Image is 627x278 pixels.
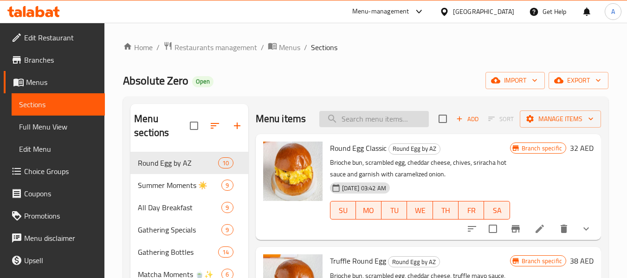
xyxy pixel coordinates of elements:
[485,72,545,89] button: import
[19,121,97,132] span: Full Menu View
[4,26,105,49] a: Edit Restaurant
[4,182,105,205] a: Coupons
[24,32,97,43] span: Edit Restaurant
[352,6,409,17] div: Menu-management
[389,143,440,154] span: Round Egg by AZ
[570,142,594,155] h6: 32 AED
[334,204,352,217] span: SU
[570,254,594,267] h6: 38 AED
[138,224,221,235] span: Gathering Specials
[433,109,452,129] span: Select section
[130,219,248,241] div: Gathering Specials9
[319,111,429,127] input: search
[130,241,248,263] div: Gathering Bottles14
[221,202,233,213] div: items
[518,257,566,265] span: Branch specific
[527,113,594,125] span: Manage items
[279,42,300,53] span: Menus
[218,157,233,168] div: items
[268,41,300,53] a: Menus
[534,223,545,234] a: Edit menu item
[221,180,233,191] div: items
[330,157,510,180] p: Brioche bun, scrambled egg, cheddar cheese, chives, sriracha hot sauce and garnish with carameliz...
[24,210,97,221] span: Promotions
[356,201,381,220] button: MO
[385,204,403,217] span: TU
[483,219,503,239] span: Select to update
[407,201,433,220] button: WE
[330,201,356,220] button: SU
[123,42,153,53] a: Home
[222,181,233,190] span: 9
[488,204,506,217] span: SA
[581,223,592,234] svg: Show Choices
[4,205,105,227] a: Promotions
[12,138,105,160] a: Edit Menu
[175,42,257,53] span: Restaurants management
[4,49,105,71] a: Branches
[24,255,97,266] span: Upsell
[19,143,97,155] span: Edit Menu
[19,99,97,110] span: Sections
[130,196,248,219] div: All Day Breakfast9
[26,77,97,88] span: Menus
[222,203,233,212] span: 9
[455,114,480,124] span: Add
[219,159,233,168] span: 10
[484,201,510,220] button: SA
[518,144,566,153] span: Branch specific
[24,54,97,65] span: Branches
[4,160,105,182] a: Choice Groups
[221,224,233,235] div: items
[24,188,97,199] span: Coupons
[12,93,105,116] a: Sections
[130,152,248,174] div: Round Egg by AZ10
[381,201,407,220] button: TU
[138,202,221,213] span: All Day Breakfast
[24,166,97,177] span: Choice Groups
[437,204,455,217] span: TH
[330,254,386,268] span: Truffle Round Egg
[549,72,608,89] button: export
[24,233,97,244] span: Menu disclaimer
[556,75,601,86] span: export
[388,143,440,155] div: Round Egg by AZ
[138,180,221,191] span: Summer Moments ☀️
[459,201,484,220] button: FR
[330,141,387,155] span: Round Egg Classic
[4,227,105,249] a: Menu disclaimer
[130,174,248,196] div: Summer Moments ☀️9
[204,115,226,137] span: Sort sections
[338,184,390,193] span: [DATE] 03:42 AM
[138,246,218,258] span: Gathering Bottles
[411,204,429,217] span: WE
[123,41,608,53] nav: breadcrumb
[461,218,483,240] button: sort-choices
[493,75,537,86] span: import
[261,42,264,53] li: /
[311,42,337,53] span: Sections
[222,226,233,234] span: 9
[462,204,480,217] span: FR
[4,249,105,272] a: Upsell
[219,248,233,257] span: 14
[452,112,482,126] span: Add item
[575,218,597,240] button: show more
[388,257,440,267] span: Round Egg by AZ
[452,112,482,126] button: Add
[520,110,601,128] button: Manage items
[192,76,213,87] div: Open
[360,204,378,217] span: MO
[553,218,575,240] button: delete
[123,70,188,91] span: Absolute Zero
[184,116,204,136] span: Select all sections
[156,42,160,53] li: /
[263,142,323,201] img: Round Egg Classic
[192,78,213,85] span: Open
[482,112,520,126] span: Select section first
[504,218,527,240] button: Branch-specific-item
[433,201,459,220] button: TH
[12,116,105,138] a: Full Menu View
[388,256,440,267] div: Round Egg by AZ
